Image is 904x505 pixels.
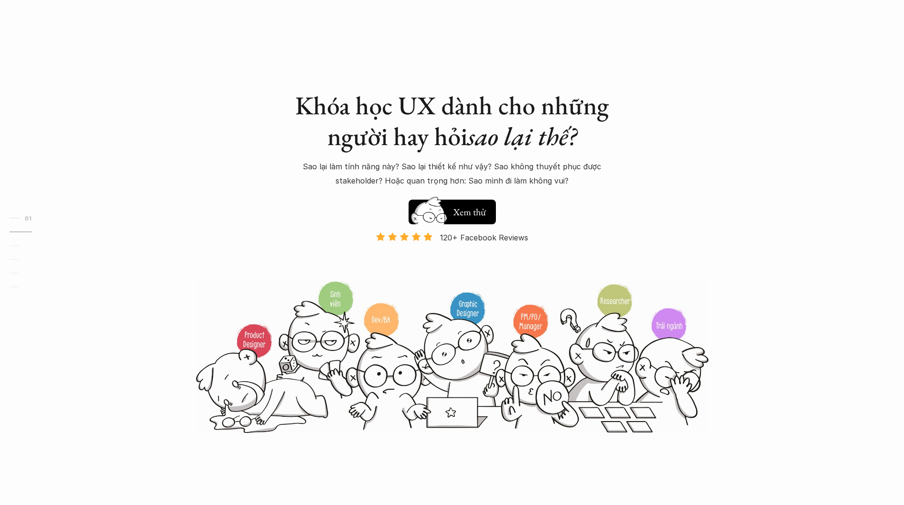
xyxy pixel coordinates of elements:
[286,90,618,152] h1: Khóa học UX dành cho những người hay hỏi
[368,232,537,280] a: 120+ Facebook Reviews
[453,205,486,219] h5: Xem thử
[9,212,55,224] a: 01
[467,119,577,153] em: sao lại thế?
[25,215,31,221] strong: 01
[409,195,496,224] a: Xem thử
[286,159,618,188] p: Sao lại làm tính năng này? Sao lại thiết kế như vậy? Sao không thuyết phục được stakeholder? Hoặc...
[440,230,528,245] p: 120+ Facebook Reviews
